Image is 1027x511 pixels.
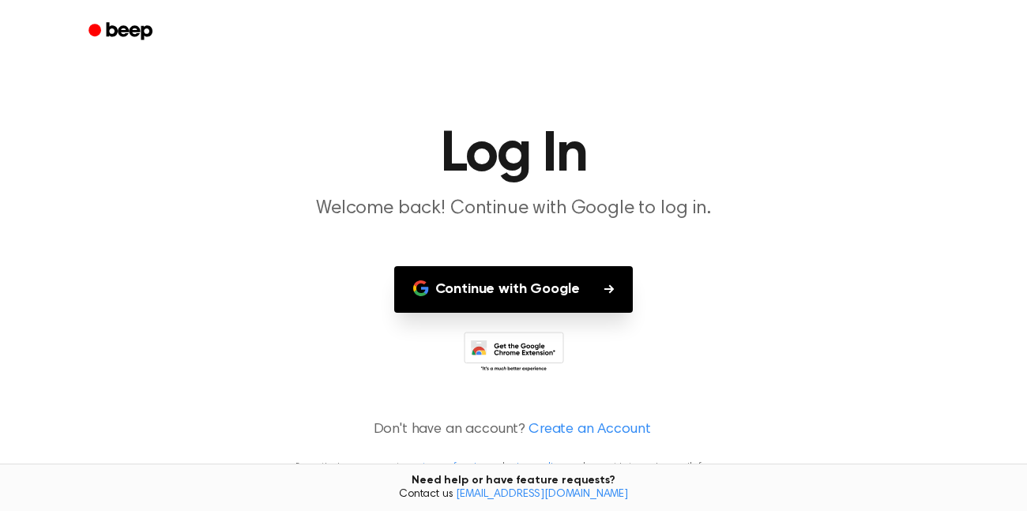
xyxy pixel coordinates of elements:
a: privacy policy [508,462,562,472]
p: Don't have an account? [19,419,1008,441]
button: Continue with Google [394,266,634,313]
p: Welcome back! Continue with Google to log in. [210,196,817,222]
a: terms of service [423,462,485,472]
a: Create an Account [529,419,650,441]
h1: Log In [109,126,918,183]
a: Beep [77,17,167,47]
p: By continuing, you agree to our and , and you opt in to receive emails from us. [19,460,1008,474]
span: Contact us [9,488,1018,502]
a: [EMAIL_ADDRESS][DOMAIN_NAME] [456,489,628,500]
